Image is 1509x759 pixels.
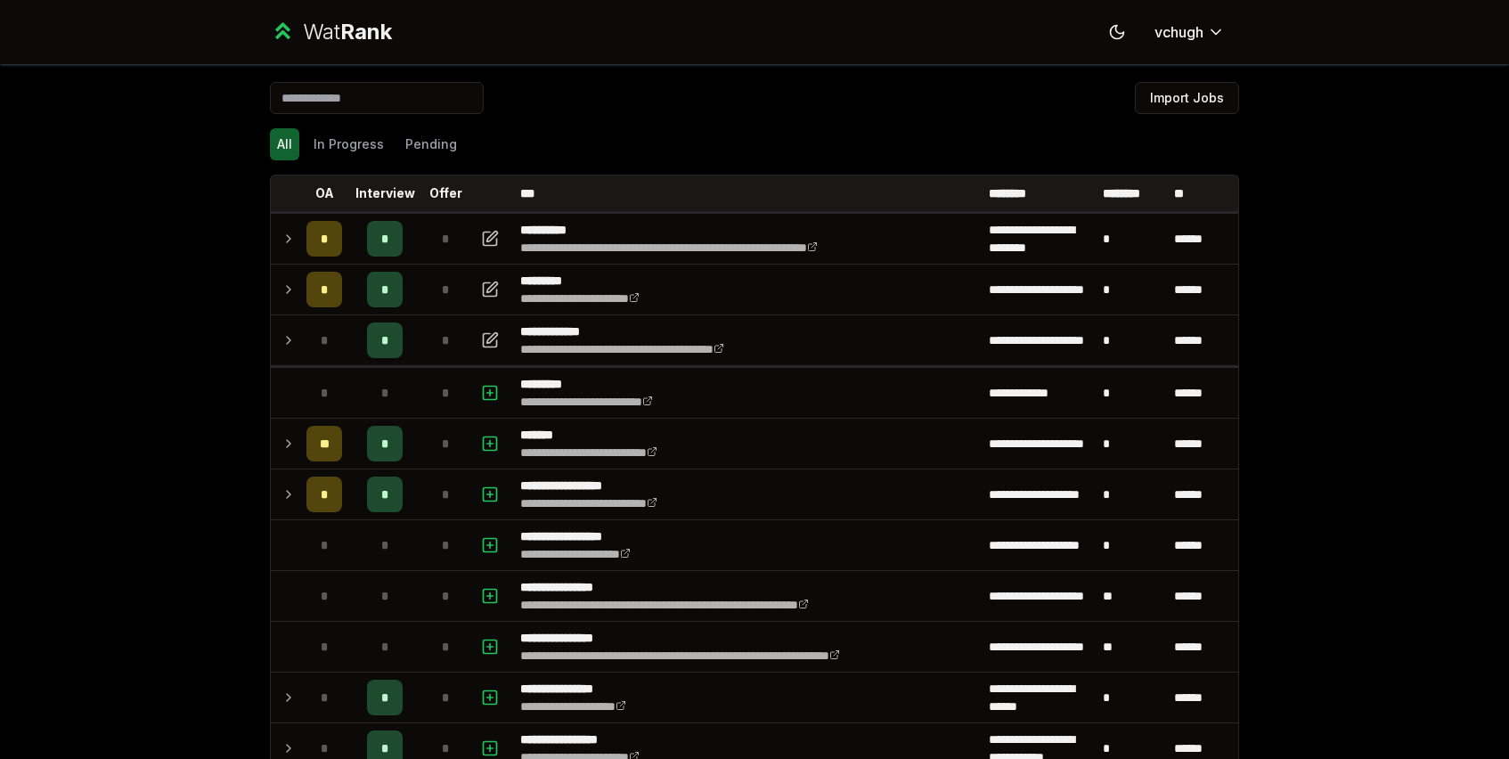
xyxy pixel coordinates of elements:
button: Import Jobs [1135,82,1239,114]
p: Offer [429,184,462,202]
button: Pending [398,128,464,160]
p: OA [315,184,334,202]
span: Rank [340,19,392,45]
a: WatRank [270,18,392,46]
div: Wat [303,18,392,46]
button: All [270,128,299,160]
p: Interview [355,184,415,202]
span: vchugh [1154,21,1203,43]
button: vchugh [1140,16,1239,48]
button: In Progress [306,128,391,160]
